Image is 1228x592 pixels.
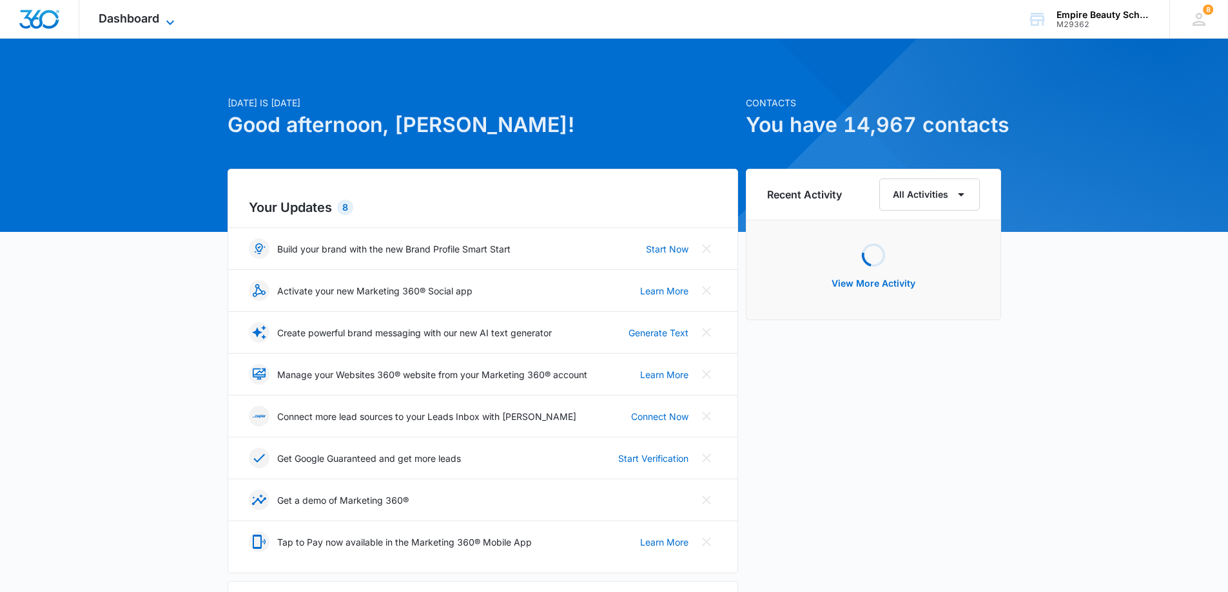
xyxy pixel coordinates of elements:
button: View More Activity [819,268,928,299]
button: All Activities [879,178,980,211]
a: Start Verification [618,452,688,465]
button: Close [696,406,717,426]
div: 8 [337,200,353,215]
a: Learn More [640,284,688,298]
a: Start Now [646,242,688,256]
button: Close [696,490,717,510]
button: Close [696,448,717,468]
span: Dashboard [99,12,159,25]
h1: You have 14,967 contacts [746,110,1001,140]
p: Connect more lead sources to your Leads Inbox with [PERSON_NAME] [277,410,576,423]
a: Generate Text [629,326,688,339]
button: Close [696,238,717,259]
div: notifications count [1203,5,1213,15]
p: Manage your Websites 360® website from your Marketing 360® account [277,368,587,381]
button: Close [696,364,717,385]
p: Create powerful brand messaging with our new AI text generator [277,326,552,339]
p: [DATE] is [DATE] [228,96,738,110]
p: Get a demo of Marketing 360® [277,493,409,507]
button: Close [696,280,717,301]
button: Close [696,322,717,343]
p: Get Google Guaranteed and get more leads [277,452,461,465]
a: Connect Now [631,410,688,423]
p: Activate your new Marketing 360® Social app [277,284,473,298]
h2: Your Updates [249,198,717,217]
h1: Good afternoon, [PERSON_NAME]! [228,110,738,140]
button: Close [696,531,717,552]
span: 8 [1203,5,1213,15]
a: Learn More [640,535,688,549]
h6: Recent Activity [767,187,842,202]
div: account id [1057,20,1151,29]
p: Tap to Pay now available in the Marketing 360® Mobile App [277,535,532,549]
a: Learn More [640,368,688,381]
div: account name [1057,10,1151,20]
p: Build your brand with the new Brand Profile Smart Start [277,242,511,256]
p: Contacts [746,96,1001,110]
